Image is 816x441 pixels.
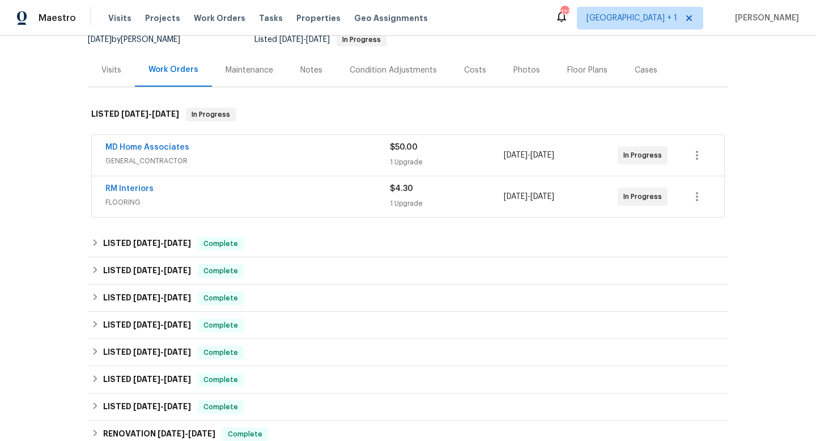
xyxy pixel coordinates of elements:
span: [GEOGRAPHIC_DATA] + 1 [586,12,677,24]
span: [DATE] [133,239,160,247]
h6: RENOVATION [103,427,215,441]
span: Complete [199,265,243,277]
span: [DATE] [164,348,191,356]
span: [DATE] [158,430,185,438]
span: [DATE] [530,151,554,159]
div: 122 [560,7,568,18]
span: - [133,294,191,302]
span: In Progress [623,191,666,202]
div: Work Orders [148,64,198,75]
div: LISTED [DATE]-[DATE]Complete [88,339,728,366]
div: Costs [464,65,486,76]
span: - [133,239,191,247]
span: Visits [108,12,131,24]
span: GENERAL_CONTRACTOR [105,155,390,167]
div: Visits [101,65,121,76]
span: - [133,348,191,356]
h6: LISTED [103,237,191,251]
span: - [158,430,215,438]
span: Projects [145,12,180,24]
span: [DATE] [530,193,554,201]
div: Photos [513,65,540,76]
div: 1 Upgrade [390,156,504,168]
span: Geo Assignments [354,12,428,24]
span: [DATE] [88,36,112,44]
div: Notes [300,65,322,76]
h6: LISTED [103,264,191,278]
div: Floor Plans [567,65,607,76]
span: Complete [199,374,243,385]
div: 1 Upgrade [390,198,504,209]
span: [DATE] [164,321,191,329]
div: LISTED [DATE]-[DATE]Complete [88,230,728,257]
div: Maintenance [226,65,273,76]
h6: LISTED [103,373,191,387]
span: [DATE] [164,266,191,274]
span: In Progress [623,150,666,161]
span: - [133,266,191,274]
span: [DATE] [188,430,215,438]
span: [DATE] [164,375,191,383]
span: FLOORING [105,197,390,208]
span: Complete [199,238,243,249]
span: [DATE] [164,239,191,247]
span: [PERSON_NAME] [730,12,799,24]
div: LISTED [DATE]-[DATE]Complete [88,257,728,285]
span: Tasks [259,14,283,22]
span: [DATE] [133,294,160,302]
span: Complete [199,320,243,331]
a: RM Interiors [105,185,154,193]
span: [DATE] [504,193,528,201]
a: MD Home Associates [105,143,189,151]
span: Listed [254,36,386,44]
span: [DATE] [133,375,160,383]
span: [DATE] [306,36,330,44]
div: LISTED [DATE]-[DATE]Complete [88,285,728,312]
span: Complete [199,292,243,304]
span: [DATE] [164,402,191,410]
span: Complete [199,347,243,358]
span: - [133,375,191,383]
h6: LISTED [91,108,179,121]
div: by [PERSON_NAME] [88,33,194,46]
span: [DATE] [133,321,160,329]
span: Properties [296,12,341,24]
span: - [133,321,191,329]
span: Work Orders [194,12,245,24]
span: In Progress [187,109,235,120]
div: LISTED [DATE]-[DATE]Complete [88,366,728,393]
span: [DATE] [279,36,303,44]
span: - [121,110,179,118]
span: - [504,191,554,202]
div: LISTED [DATE]-[DATE]Complete [88,393,728,421]
span: - [504,150,554,161]
span: - [279,36,330,44]
div: Cases [635,65,657,76]
span: [DATE] [133,266,160,274]
span: $4.30 [390,185,413,193]
span: - [133,402,191,410]
span: Complete [223,429,267,440]
div: LISTED [DATE]-[DATE]In Progress [88,96,728,133]
span: [DATE] [133,348,160,356]
h6: LISTED [103,346,191,359]
h6: LISTED [103,319,191,332]
span: In Progress [338,36,385,43]
span: Maestro [39,12,76,24]
span: [DATE] [133,402,160,410]
h6: LISTED [103,400,191,414]
span: [DATE] [121,110,148,118]
span: $50.00 [390,143,418,151]
span: [DATE] [164,294,191,302]
div: Condition Adjustments [350,65,437,76]
span: [DATE] [152,110,179,118]
div: LISTED [DATE]-[DATE]Complete [88,312,728,339]
h6: LISTED [103,291,191,305]
span: Complete [199,401,243,413]
span: [DATE] [504,151,528,159]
